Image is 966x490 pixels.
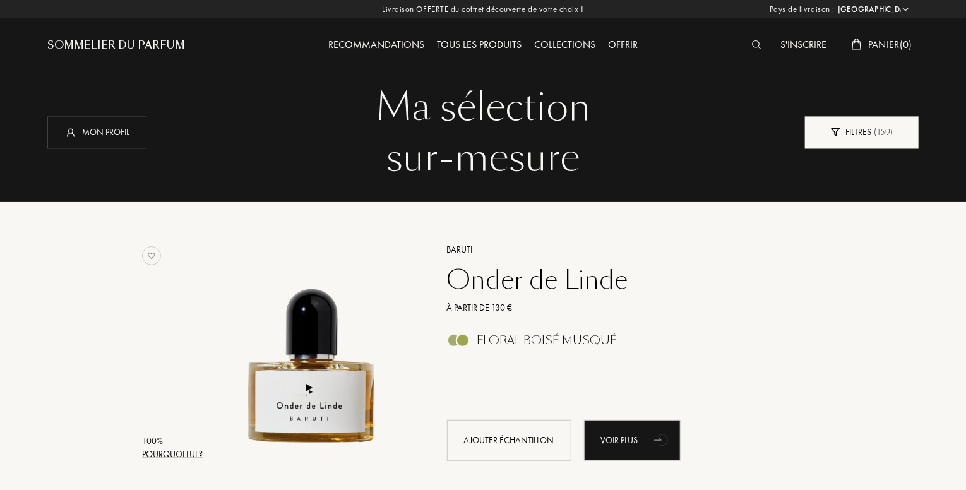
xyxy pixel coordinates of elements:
div: Filtres [805,116,919,148]
div: Ma sélection [57,82,909,133]
div: Recommandations [322,37,431,54]
div: Ajouter échantillon [447,420,571,461]
span: Pays de livraison : [770,3,835,16]
div: Offrir [602,37,644,54]
a: À partir de 130 € [438,301,806,314]
span: Panier ( 0 ) [868,38,912,51]
a: Collections [528,38,602,51]
img: Onder de Linde Baruti [207,241,417,451]
div: Tous les produits [431,37,528,54]
img: search_icn_white.svg [752,40,761,49]
div: animation [650,427,675,452]
div: S'inscrire [774,37,833,54]
div: Mon profil [47,116,146,148]
a: Onder de Linde Baruti [207,227,428,475]
img: cart_white.svg [852,39,862,50]
a: Tous les produits [431,38,528,51]
a: Voir plusanimation [584,420,681,461]
div: Floral Boisé Musqué [477,333,617,347]
a: Floral Boisé Musqué [438,337,806,350]
a: Offrir [602,38,644,51]
a: S'inscrire [774,38,833,51]
div: Pourquoi lui ? [142,448,203,461]
img: no_like_p.png [142,246,161,265]
div: Voir plus [584,420,681,461]
img: profil_icn_w.svg [64,126,77,138]
img: new_filter.svg [831,128,840,136]
div: sur-mesure [57,133,909,183]
div: Collections [528,37,602,54]
span: ( 159 ) [871,126,893,138]
a: Baruti [438,243,806,256]
a: Sommelier du Parfum [47,38,185,53]
div: 100 % [142,434,203,448]
a: Recommandations [322,38,431,51]
a: Onder de Linde [438,265,806,295]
